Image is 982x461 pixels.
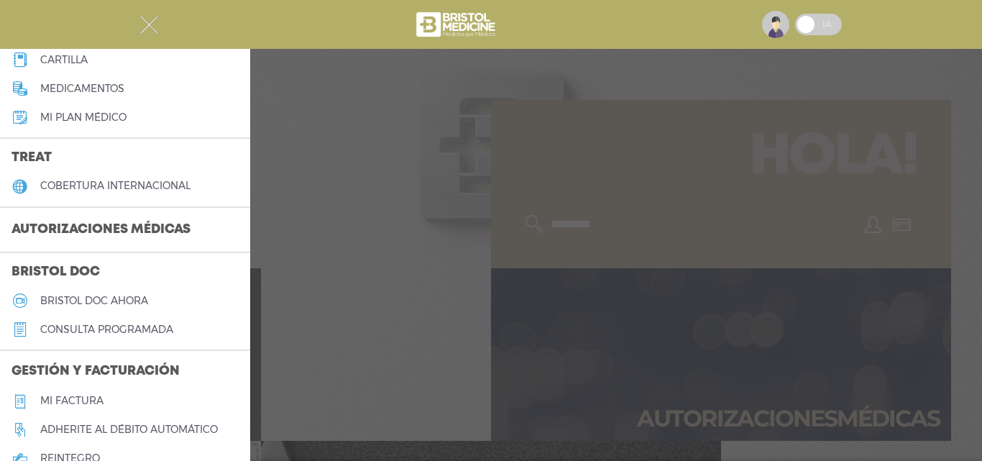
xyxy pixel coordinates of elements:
h5: consulta programada [40,324,173,336]
h5: Mi plan médico [40,111,127,124]
h5: medicamentos [40,83,124,95]
img: Cober_menu-close-white.svg [140,16,158,34]
h5: cobertura internacional [40,180,191,192]
h5: cartilla [40,54,88,66]
h5: Bristol doc ahora [40,295,148,307]
h5: Mi factura [40,395,104,407]
img: profile-placeholder.svg [762,11,789,38]
img: bristol-medicine-blanco.png [414,7,500,42]
h5: Adherite al débito automático [40,424,218,436]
